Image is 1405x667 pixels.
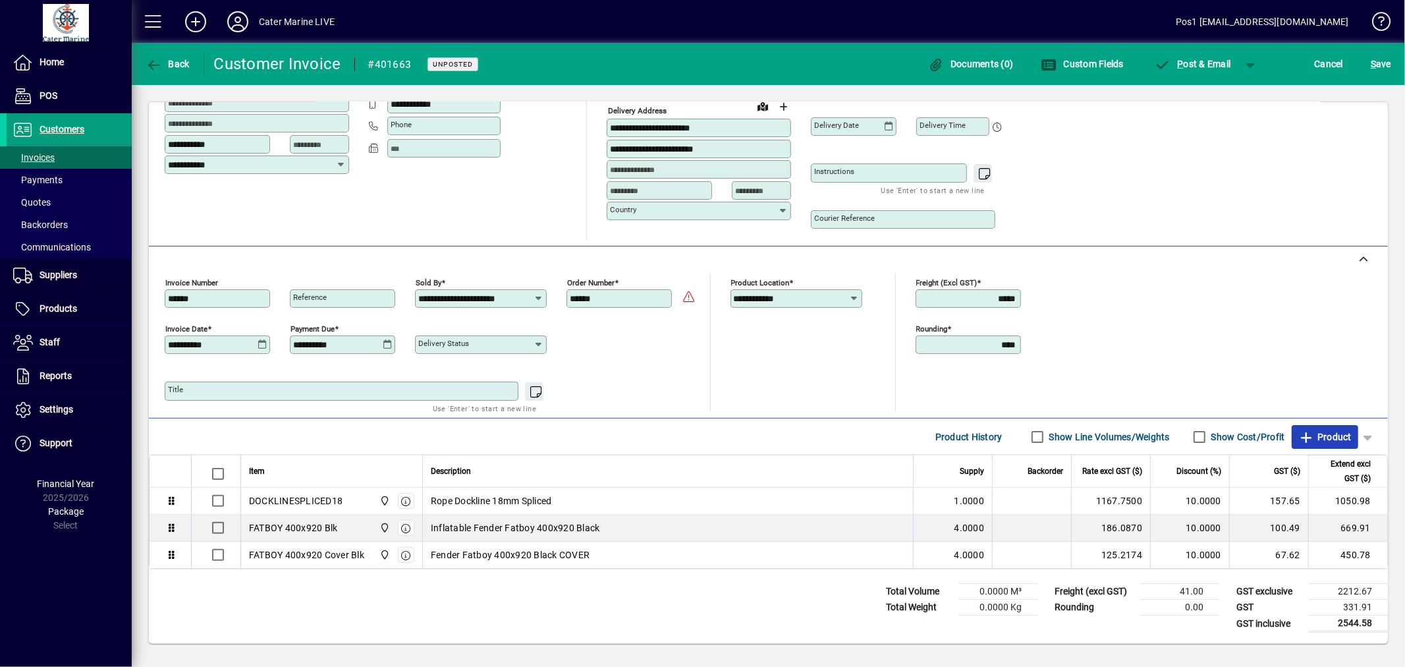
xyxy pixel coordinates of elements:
[1362,3,1389,45] a: Knowledge Base
[1037,52,1127,76] button: Custom Fields
[1371,59,1376,69] span: S
[1371,53,1391,74] span: ave
[7,146,132,169] a: Invoices
[168,385,183,394] mat-label: Title
[7,191,132,214] a: Quotes
[40,438,72,448] span: Support
[920,121,966,130] mat-label: Delivery time
[7,393,132,426] a: Settings
[1308,488,1387,515] td: 1050.98
[40,404,73,415] span: Settings
[376,548,391,562] span: Cater Marine
[40,124,84,134] span: Customers
[925,52,1017,76] button: Documents (0)
[418,339,469,348] mat-label: Delivery status
[13,219,68,230] span: Backorders
[930,425,1008,449] button: Product History
[13,175,63,185] span: Payments
[1048,584,1140,600] td: Freight (excl GST)
[1150,488,1229,515] td: 10.0000
[433,401,536,416] mat-hint: Use 'Enter' to start a new line
[814,167,854,176] mat-label: Instructions
[814,121,859,130] mat-label: Delivery date
[1367,52,1394,76] button: Save
[249,464,265,478] span: Item
[928,59,1014,69] span: Documents (0)
[7,80,132,113] a: POS
[146,59,190,69] span: Back
[7,293,132,326] a: Products
[954,548,985,562] span: 4.0000
[1209,430,1285,444] label: Show Cost/Profit
[610,205,636,214] mat-label: Country
[13,197,51,208] span: Quotes
[1140,600,1219,616] td: 0.00
[7,259,132,292] a: Suppliers
[431,548,590,562] span: Fender Fatboy 400x920 Black COVER
[259,11,335,32] div: Cater Marine LIVE
[1176,464,1221,478] span: Discount (%)
[954,521,985,535] span: 4.0000
[40,303,77,314] span: Products
[1150,515,1229,542] td: 10.0000
[431,464,471,478] span: Description
[1150,542,1229,568] td: 10.0000
[1315,53,1344,74] span: Cancel
[916,278,978,287] mat-label: Freight (excl GST)
[1229,542,1308,568] td: 67.62
[165,324,207,333] mat-label: Invoice date
[1048,600,1140,616] td: Rounding
[879,584,958,600] td: Total Volume
[249,548,364,562] div: FATBOY 400x920 Cover Blk
[954,494,985,507] span: 1.0000
[879,600,958,616] td: Total Weight
[1298,426,1352,448] span: Product
[1274,464,1300,478] span: GST ($)
[7,236,132,258] a: Communications
[433,60,473,69] span: Unposted
[1080,548,1142,562] div: 125.2174
[7,427,132,460] a: Support
[1311,52,1347,76] button: Cancel
[40,270,77,280] span: Suppliers
[7,360,132,393] a: Reports
[416,278,441,287] mat-label: Sold by
[1082,464,1142,478] span: Rate excl GST ($)
[217,10,259,34] button: Profile
[142,52,193,76] button: Back
[165,278,218,287] mat-label: Invoice number
[1041,59,1124,69] span: Custom Fields
[1229,515,1308,542] td: 100.49
[752,96,773,117] a: View on map
[1309,600,1388,616] td: 331.91
[7,46,132,79] a: Home
[1229,488,1308,515] td: 157.65
[935,426,1003,448] span: Product History
[376,494,391,508] span: Cater Marine
[249,521,338,535] div: FATBOY 400x920 Blk
[38,478,95,489] span: Financial Year
[960,464,984,478] span: Supply
[958,584,1037,600] td: 0.0000 M³
[376,521,391,535] span: Cater Marine
[290,324,335,333] mat-label: Payment due
[7,169,132,191] a: Payments
[1176,11,1349,32] div: Pos1 [EMAIL_ADDRESS][DOMAIN_NAME]
[773,96,794,117] button: Choose address
[40,370,72,381] span: Reports
[214,53,341,74] div: Customer Invoice
[7,326,132,359] a: Staff
[48,506,84,517] span: Package
[1309,584,1388,600] td: 2212.67
[1308,542,1387,568] td: 450.78
[132,52,204,76] app-page-header-button: Back
[40,57,64,67] span: Home
[1178,59,1184,69] span: P
[175,10,217,34] button: Add
[1080,494,1142,507] div: 1167.7500
[814,214,875,223] mat-label: Courier Reference
[40,90,57,101] span: POS
[7,214,132,236] a: Backorders
[1080,521,1142,535] div: 186.0870
[431,494,552,507] span: Rope Dockline 18mm Spliced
